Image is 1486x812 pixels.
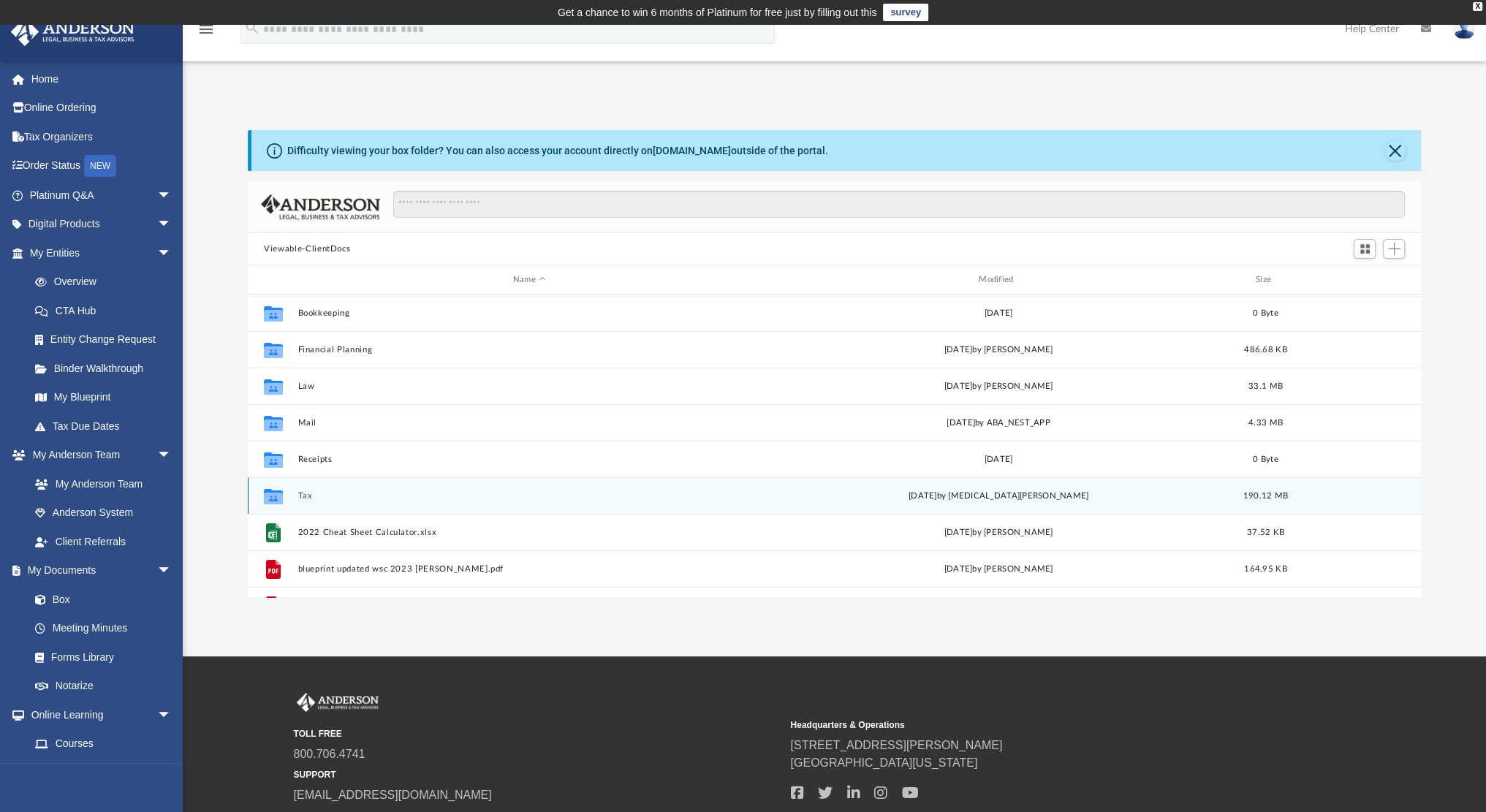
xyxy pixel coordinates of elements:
span: arrow_drop_down [157,181,186,210]
span: arrow_drop_down [157,238,186,268]
div: Difficulty viewing your box folder? You can also access your account directly on outside of the p... [287,143,828,159]
a: Overview [20,267,194,297]
span: 4.33 MB [1248,419,1283,427]
a: My Blueprint [20,383,186,412]
span: 190.12 MB [1243,492,1288,500]
div: [DATE] by [PERSON_NAME] [767,526,1230,539]
a: My Entitiesarrow_drop_down [10,238,194,267]
div: [DATE] [767,307,1230,320]
button: 2022 Cheat Sheet Calculator.xlsx [298,528,761,537]
a: Client Referrals [20,527,186,556]
a: Meeting Minutes [20,614,186,643]
a: Binder Walkthrough [20,354,194,383]
button: Close [1385,140,1406,161]
a: Home [10,64,194,94]
span: arrow_drop_down [157,210,186,240]
div: [DATE] by [PERSON_NAME] [767,344,1230,357]
a: Order StatusNEW [10,151,194,181]
a: Courses [20,729,186,759]
a: Video Training [20,758,179,787]
div: NEW [84,155,116,177]
div: [DATE] by [PERSON_NAME] [767,380,1230,393]
div: [DATE] by ABA_NEST_APP [767,417,1230,430]
div: Name [297,273,761,287]
a: Box [20,585,179,614]
a: [DOMAIN_NAME] [653,145,731,156]
span: 37.52 KB [1247,528,1284,536]
span: arrow_drop_down [157,441,186,471]
a: Platinum Q&Aarrow_drop_down [10,181,194,210]
div: [DATE] by [PERSON_NAME] [767,563,1230,576]
button: Switch to Grid View [1354,239,1376,259]
a: My Documentsarrow_drop_down [10,556,186,585]
a: 800.706.4741 [294,748,365,760]
img: Anderson Advisors Platinum Portal [7,18,139,46]
div: [DATE] [767,453,1230,466]
button: blueprint updated wsc 2023 [PERSON_NAME].pdf [298,564,761,574]
div: id [1301,273,1403,287]
a: menu [197,28,215,38]
div: close [1473,2,1482,11]
button: Receipts [298,455,761,464]
small: SUPPORT [294,768,781,781]
div: [DATE] by [MEDICAL_DATA][PERSON_NAME] [767,490,1230,503]
a: Digital Productsarrow_drop_down [10,210,194,239]
i: search [244,20,260,36]
span: 0 Byte [1253,309,1278,317]
small: TOLL FREE [294,727,781,740]
button: Law [298,382,761,391]
a: Entity Change Request [20,325,194,354]
span: arrow_drop_down [157,700,186,730]
span: 486.68 KB [1244,346,1286,354]
div: grid [248,295,1421,597]
a: Tax Due Dates [20,411,194,441]
a: Online Learningarrow_drop_down [10,700,186,729]
input: Search files and folders [393,191,1405,219]
div: Size [1237,273,1295,287]
a: Anderson System [20,498,186,528]
a: [EMAIL_ADDRESS][DOMAIN_NAME] [294,789,492,801]
span: 0 Byte [1253,455,1278,463]
img: User Pic [1453,18,1475,39]
button: Financial Planning [298,345,761,354]
button: Tax [298,491,761,501]
a: Forms Library [20,642,179,672]
a: [GEOGRAPHIC_DATA][US_STATE] [791,756,978,769]
button: Viewable-ClientDocs [264,243,350,256]
a: My Anderson Teamarrow_drop_down [10,441,186,470]
span: 164.95 KB [1244,565,1286,573]
small: Headquarters & Operations [791,718,1278,732]
a: CTA Hub [20,296,194,325]
button: Mail [298,418,761,428]
a: Notarize [20,672,186,701]
a: [STREET_ADDRESS][PERSON_NAME] [791,739,1003,751]
span: 33.1 MB [1248,382,1283,390]
img: Anderson Advisors Platinum Portal [294,693,382,712]
a: My Anderson Team [20,469,179,498]
a: Online Ordering [10,94,194,123]
a: Tax Organizers [10,122,194,151]
i: menu [197,20,215,38]
div: Get a chance to win 6 months of Platinum for free just by filling out this [558,4,877,21]
div: Modified [767,273,1230,287]
button: Bookkeeping [298,308,761,318]
a: survey [883,4,928,21]
span: arrow_drop_down [157,556,186,586]
div: id [254,273,291,287]
button: Add [1383,239,1405,259]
